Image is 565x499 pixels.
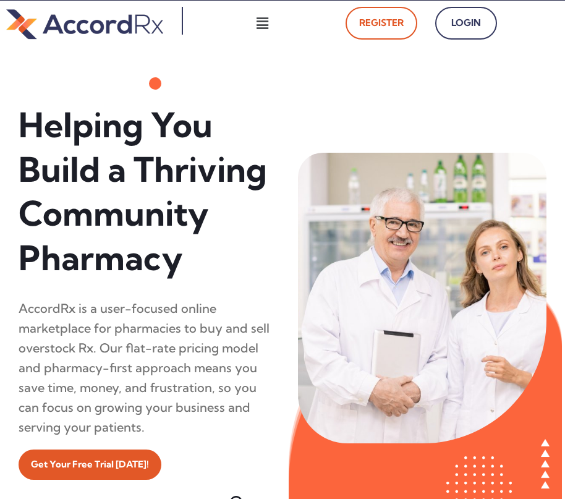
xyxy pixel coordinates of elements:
span: Register [359,14,404,32]
h1: Helping You Build a Thriving Community Pharmacy [19,103,273,280]
div: AccordRx is a user-focused online marketplace for pharmacies to buy and sell overstock Rx. Our fl... [19,299,273,437]
span: Get Your Free Trial [DATE]! [31,456,149,474]
a: Register [346,7,417,40]
span: Login [449,14,483,32]
img: default-logo [6,7,163,41]
a: Login [435,7,497,40]
a: Get Your Free Trial [DATE]! [19,450,161,480]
